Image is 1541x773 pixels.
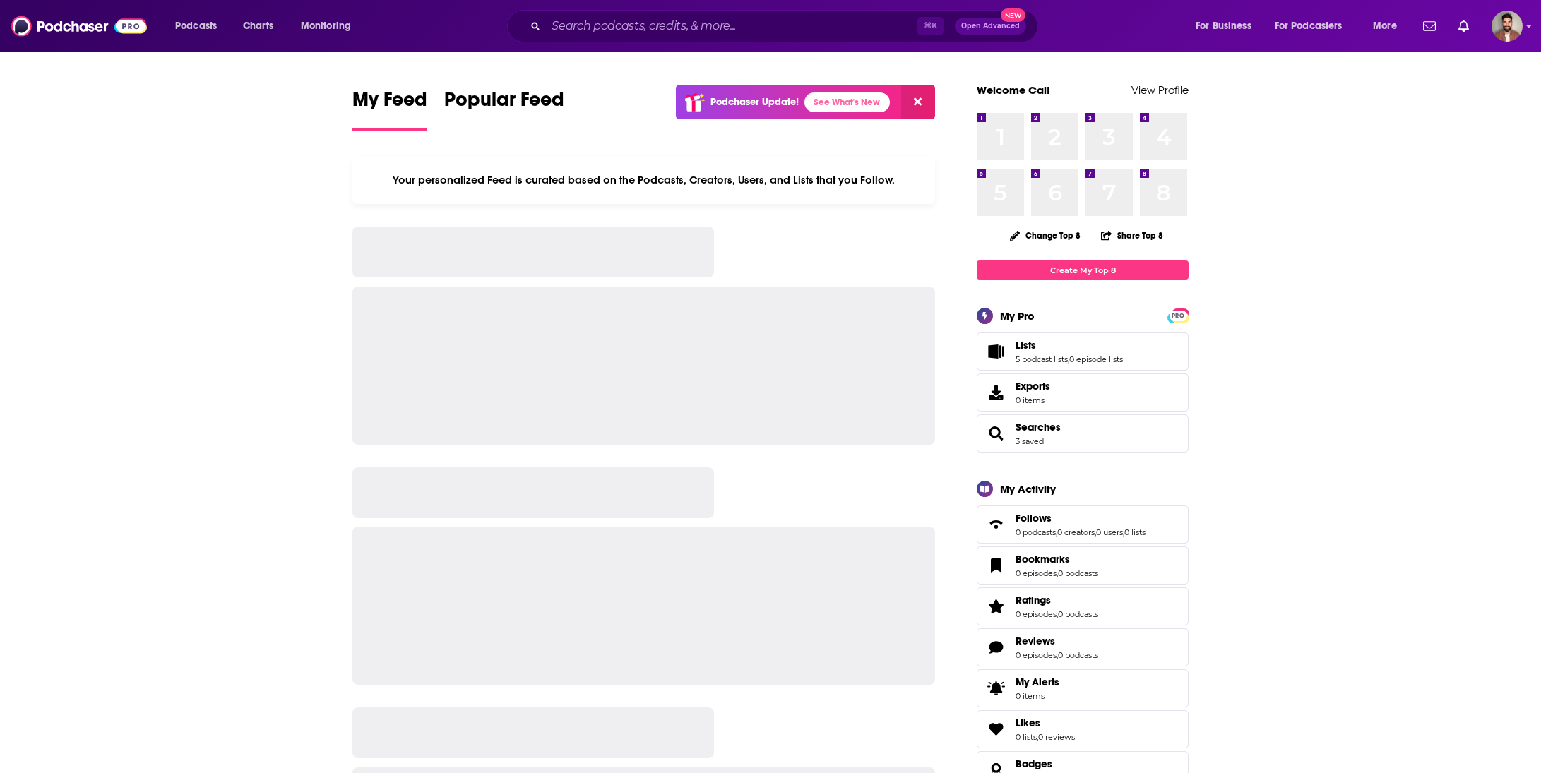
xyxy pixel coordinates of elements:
[1016,650,1057,660] a: 0 episodes
[1492,11,1523,42] img: User Profile
[982,597,1010,616] a: Ratings
[1373,16,1397,36] span: More
[977,587,1189,625] span: Ratings
[11,13,147,40] img: Podchaser - Follow, Share and Rate Podcasts
[243,16,273,36] span: Charts
[1037,732,1038,742] span: ,
[1016,757,1052,770] span: Badges
[1016,553,1098,565] a: Bookmarks
[1016,354,1068,364] a: 5 podcast lists
[977,83,1050,97] a: Welcome Cal!
[977,546,1189,585] span: Bookmarks
[804,92,890,112] a: See What's New
[1275,16,1343,36] span: For Podcasters
[1058,568,1098,578] a: 0 podcasts
[352,88,427,131] a: My Feed
[1001,227,1089,244] button: Change Top 8
[444,88,564,131] a: Popular Feed
[1170,310,1186,320] a: PRO
[1016,691,1059,701] span: 0 items
[1170,311,1186,321] span: PRO
[1016,568,1057,578] a: 0 episodes
[1016,676,1059,688] span: My Alerts
[1001,8,1026,22] span: New
[1016,395,1050,405] span: 0 items
[1131,83,1189,97] a: View Profile
[1016,732,1037,742] a: 0 lists
[1196,16,1251,36] span: For Business
[1068,354,1069,364] span: ,
[291,15,369,37] button: open menu
[977,710,1189,748] span: Likes
[1016,635,1098,647] a: Reviews
[1000,482,1056,496] div: My Activity
[1016,594,1051,606] span: Ratings
[1016,609,1057,619] a: 0 episodes
[961,23,1020,30] span: Open Advanced
[1016,553,1070,565] span: Bookmarks
[917,17,944,35] span: ⌘ K
[301,16,351,36] span: Monitoring
[982,556,1010,575] a: Bookmarks
[710,96,799,108] p: Podchaser Update!
[1069,354,1123,364] a: 0 episode lists
[1016,512,1146,525] a: Follows
[1000,309,1035,323] div: My Pro
[1016,757,1059,770] a: Badges
[977,373,1189,412] a: Exports
[1016,512,1052,525] span: Follows
[175,16,217,36] span: Podcasts
[1417,14,1441,38] a: Show notifications dropdown
[1058,650,1098,660] a: 0 podcasts
[1057,609,1058,619] span: ,
[977,414,1189,453] span: Searches
[520,10,1052,42] div: Search podcasts, credits, & more...
[977,669,1189,707] a: My Alerts
[1016,527,1056,537] a: 0 podcasts
[546,15,917,37] input: Search podcasts, credits, & more...
[982,515,1010,534] a: Follows
[1016,380,1050,393] span: Exports
[1492,11,1523,42] span: Logged in as calmonaghan
[977,260,1189,280] a: Create My Top 8
[1057,568,1058,578] span: ,
[165,15,235,37] button: open menu
[977,332,1189,371] span: Lists
[1016,717,1075,729] a: Likes
[1095,527,1096,537] span: ,
[1266,15,1363,37] button: open menu
[1363,15,1415,37] button: open menu
[352,156,935,204] div: Your personalized Feed is curated based on the Podcasts, Creators, Users, and Lists that you Follow.
[1016,339,1123,352] a: Lists
[444,88,564,120] span: Popular Feed
[1124,527,1146,537] a: 0 lists
[1492,11,1523,42] button: Show profile menu
[1016,421,1061,433] a: Searches
[1016,339,1036,352] span: Lists
[1016,594,1098,606] a: Ratings
[982,678,1010,698] span: My Alerts
[977,628,1189,666] span: Reviews
[1100,222,1164,249] button: Share Top 8
[982,342,1010,361] a: Lists
[1016,717,1040,729] span: Likes
[1057,527,1095,537] a: 0 creators
[1057,650,1058,660] span: ,
[977,505,1189,544] span: Follows
[1058,609,1098,619] a: 0 podcasts
[1096,527,1123,537] a: 0 users
[1016,436,1044,446] a: 3 saved
[352,88,427,120] span: My Feed
[1186,15,1269,37] button: open menu
[982,719,1010,739] a: Likes
[1123,527,1124,537] span: ,
[234,15,282,37] a: Charts
[955,18,1026,35] button: Open AdvancedNew
[1056,527,1057,537] span: ,
[982,383,1010,402] span: Exports
[982,424,1010,443] a: Searches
